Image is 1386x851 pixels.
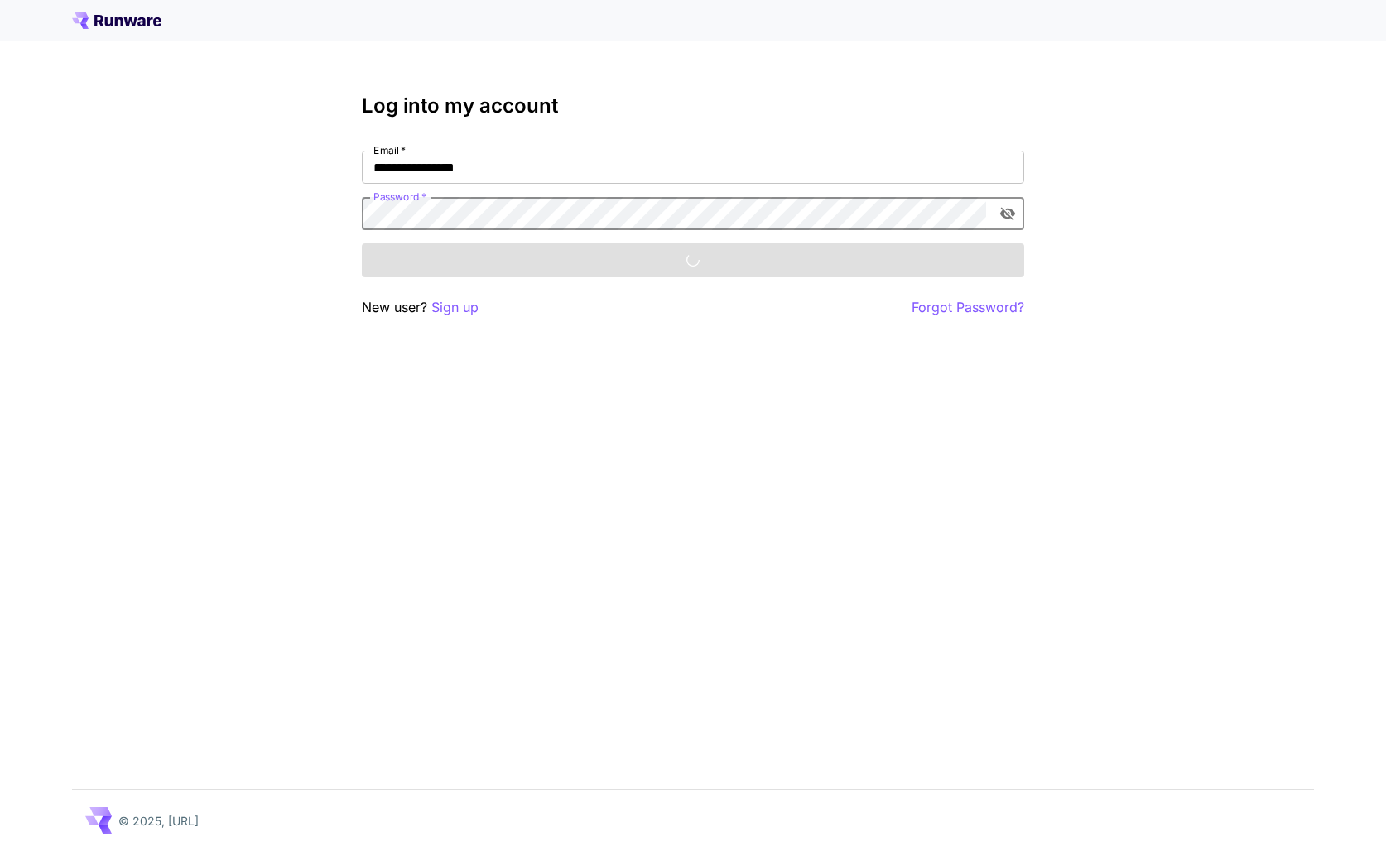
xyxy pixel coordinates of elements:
h3: Log into my account [362,94,1024,118]
label: Password [373,190,426,204]
button: Sign up [431,297,479,318]
p: © 2025, [URL] [118,812,199,829]
label: Email [373,143,406,157]
p: New user? [362,297,479,318]
button: toggle password visibility [993,199,1023,228]
button: Forgot Password? [912,297,1024,318]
